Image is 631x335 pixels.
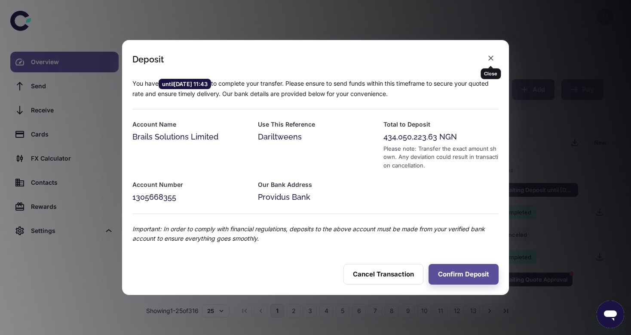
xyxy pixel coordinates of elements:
button: Cancel Transaction [343,264,423,285]
h6: Use This Reference [258,120,373,129]
div: Please note: Transfer the exact amount shown. Any deviation could result in transaction cancellat... [383,145,499,170]
span: until [DATE] 11:43 [159,80,211,88]
h6: Account Number [132,180,248,189]
h6: Account Name [132,120,248,129]
div: Brails Solutions Limited [132,131,248,143]
iframe: Button to launch messaging window, conversation in progress [597,301,624,328]
div: Dariltweens [258,131,373,143]
p: You have to complete your transfer. Please ensure to send funds within this timeframe to secure y... [132,79,499,99]
h6: Total to Deposit [383,120,499,129]
p: Important: In order to comply with financial regulations, deposits to the above account must be m... [132,224,499,243]
div: 1305668355 [132,191,248,203]
div: Deposit [132,54,164,65]
div: Close [481,68,501,79]
h6: Our Bank Address [258,180,373,189]
div: Providus Bank [258,191,373,203]
div: 434,050,223.63 NGN [383,131,499,143]
button: Confirm Deposit [429,264,499,285]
